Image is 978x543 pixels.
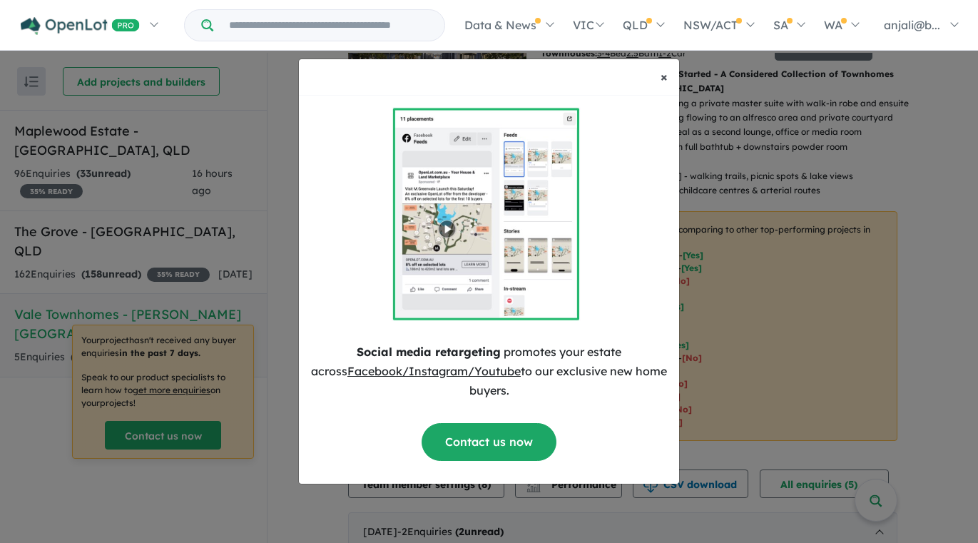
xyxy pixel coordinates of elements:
[884,18,940,32] span: anjali@b...
[347,364,521,378] u: Facebook/Instagram/Youtube
[21,17,140,35] img: Openlot PRO Logo White
[422,423,556,461] a: Contact us now
[216,10,442,41] input: Try estate name, suburb, builder or developer
[357,345,501,359] b: Social media retargeting
[311,345,667,397] span: promotes your estate across to our exclusive new home buyers.
[392,107,581,321] img: Social media retargeting
[661,68,668,85] span: ×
